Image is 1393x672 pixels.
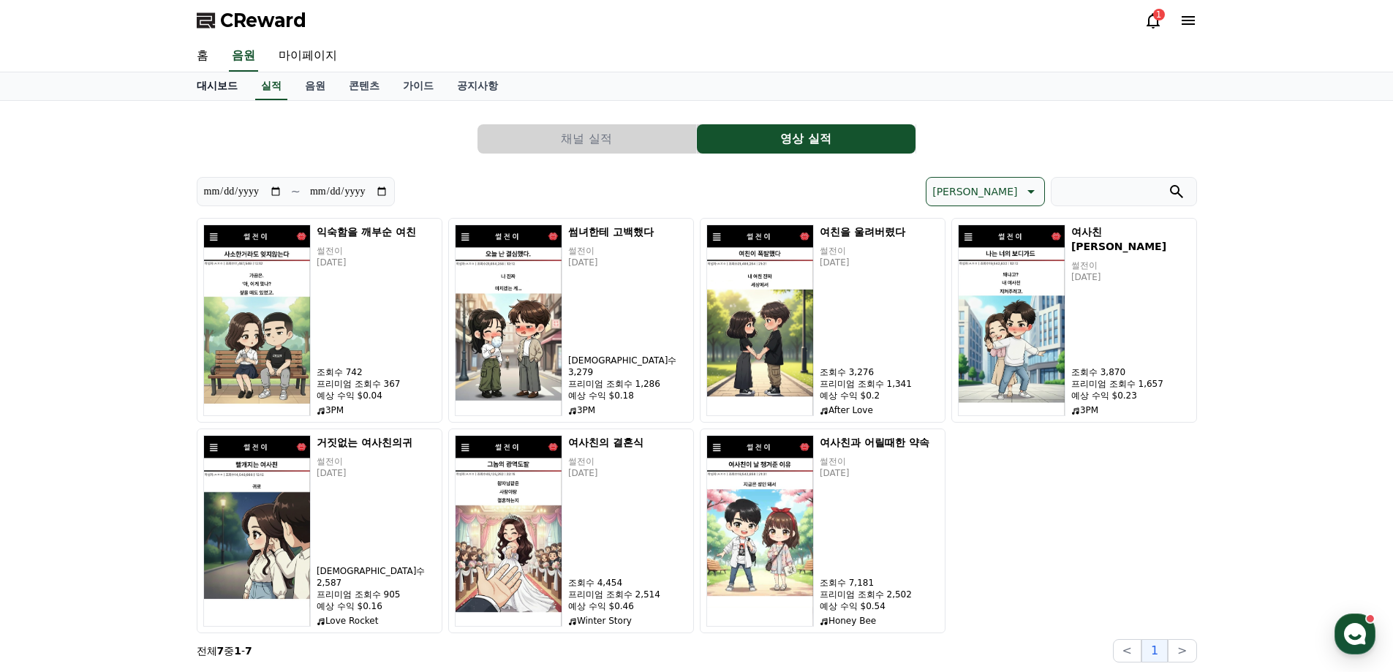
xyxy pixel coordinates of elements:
[820,456,939,467] p: 썰전이
[820,378,939,390] p: 프리미엄 조회수 1,341
[706,435,814,627] img: 여사친과 어릴때한 약속
[1071,260,1190,271] p: 썰전이
[317,600,436,612] p: 예상 수익 $0.16
[185,41,220,72] a: 홈
[317,224,436,239] h5: 익숙함을 깨부순 여친
[197,218,442,423] button: 익숙함을 깨부순 여친 익숙함을 깨부순 여친 썰전이 [DATE] 조회수 742 프리미엄 조회수 367 예상 수익 $0.04 3PM
[134,486,151,498] span: 대화
[229,41,258,72] a: 음원
[317,366,436,378] p: 조회수 742
[700,218,945,423] button: 여친을 울려버렸다 여친을 울려버렸다 썰전이 [DATE] 조회수 3,276 프리미엄 조회수 1,341 예상 수익 $0.2 After Love
[568,404,687,416] p: 3PM
[445,72,510,100] a: 공지사항
[1144,12,1162,29] a: 1
[568,390,687,401] p: 예상 수익 $0.18
[697,124,916,154] button: 영상 실적
[1168,639,1196,662] button: >
[568,589,687,600] p: 프리미엄 조회수 2,514
[245,645,252,657] strong: 7
[1071,390,1190,401] p: 예상 수익 $0.23
[1071,366,1190,378] p: 조회수 3,870
[568,378,687,390] p: 프리미엄 조회수 1,286
[455,435,562,627] img: 여사친의 결혼식
[337,72,391,100] a: 콘텐츠
[820,577,939,589] p: 조회수 7,181
[951,218,1197,423] button: 여사친 지킴이 여사친 [PERSON_NAME] 썰전이 [DATE] 조회수 3,870 프리미엄 조회수 1,657 예상 수익 $0.23 3PM
[226,486,244,497] span: 설정
[820,404,939,416] p: After Love
[203,224,311,416] img: 익숙함을 깨부순 여친
[203,435,311,627] img: 거짓없는 여사친의귀
[4,464,97,500] a: 홈
[820,257,939,268] p: [DATE]
[932,181,1017,202] p: [PERSON_NAME]
[448,218,694,423] button: 썸녀한테 고백했다 썸녀한테 고백했다 썰전이 [DATE] [DEMOGRAPHIC_DATA]수 3,279 프리미엄 조회수 1,286 예상 수익 $0.18 3PM
[317,378,436,390] p: 프리미엄 조회수 367
[568,257,687,268] p: [DATE]
[568,224,687,239] h5: 썸녀한테 고백했다
[255,72,287,100] a: 실적
[820,224,939,239] h5: 여친을 울려버렸다
[477,124,697,154] a: 채널 실적
[317,565,436,589] p: [DEMOGRAPHIC_DATA]수 2,587
[1141,639,1168,662] button: 1
[568,600,687,612] p: 예상 수익 $0.46
[317,390,436,401] p: 예상 수익 $0.04
[1071,224,1190,254] h5: 여사친 [PERSON_NAME]
[568,435,687,450] h5: 여사친의 결혼식
[185,72,249,100] a: 대시보드
[568,467,687,479] p: [DATE]
[568,245,687,257] p: 썰전이
[448,429,694,633] button: 여사친의 결혼식 여사친의 결혼식 썰전이 [DATE] 조회수 4,454 프리미엄 조회수 2,514 예상 수익 $0.46 Winter Story
[568,456,687,467] p: 썰전이
[820,366,939,378] p: 조회수 3,276
[317,404,436,416] p: 3PM
[189,464,281,500] a: 설정
[267,41,349,72] a: 마이페이지
[391,72,445,100] a: 가이드
[1071,378,1190,390] p: 프리미엄 조회수 1,657
[926,177,1044,206] button: [PERSON_NAME]
[197,9,306,32] a: CReward
[820,245,939,257] p: 썰전이
[317,456,436,467] p: 썰전이
[197,643,252,658] p: 전체 중 -
[317,257,436,268] p: [DATE]
[820,589,939,600] p: 프리미엄 조회수 2,502
[1113,639,1141,662] button: <
[317,467,436,479] p: [DATE]
[820,390,939,401] p: 예상 수익 $0.2
[568,577,687,589] p: 조회수 4,454
[317,615,436,627] p: Love Rocket
[317,589,436,600] p: 프리미엄 조회수 905
[46,486,55,497] span: 홈
[958,224,1065,416] img: 여사친 지킴이
[317,245,436,257] p: 썰전이
[820,600,939,612] p: 예상 수익 $0.54
[1071,271,1190,283] p: [DATE]
[455,224,562,416] img: 썸녀한테 고백했다
[706,224,814,416] img: 여친을 울려버렸다
[217,645,224,657] strong: 7
[293,72,337,100] a: 음원
[234,645,241,657] strong: 1
[820,615,939,627] p: Honey Bee
[220,9,306,32] span: CReward
[820,435,939,450] h5: 여사친과 어릴때한 약속
[97,464,189,500] a: 대화
[700,429,945,633] button: 여사친과 어릴때한 약속 여사친과 어릴때한 약속 썰전이 [DATE] 조회수 7,181 프리미엄 조회수 2,502 예상 수익 $0.54 Honey Bee
[1153,9,1165,20] div: 1
[1071,404,1190,416] p: 3PM
[568,355,687,378] p: [DEMOGRAPHIC_DATA]수 3,279
[291,183,301,200] p: ~
[568,615,687,627] p: Winter Story
[820,467,939,479] p: [DATE]
[477,124,696,154] button: 채널 실적
[317,435,436,450] h5: 거짓없는 여사친의귀
[197,429,442,633] button: 거짓없는 여사친의귀 거짓없는 여사친의귀 썰전이 [DATE] [DEMOGRAPHIC_DATA]수 2,587 프리미엄 조회수 905 예상 수익 $0.16 Love Rocket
